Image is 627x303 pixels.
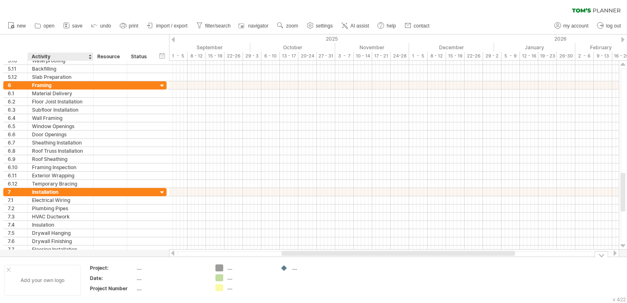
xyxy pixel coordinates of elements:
div: .... [137,285,206,292]
div: 7.1 [8,196,27,204]
div: 29 - 2 [483,52,501,60]
div: Activity [32,53,89,61]
div: December 2025 [409,43,494,52]
div: Wall Framing [32,114,89,122]
div: Framing Inspection [32,163,89,171]
span: print [129,23,138,29]
div: 6.9 [8,155,27,163]
div: 7.3 [8,213,27,220]
a: contact [403,21,432,31]
div: 6.4 [8,114,27,122]
a: log out [595,21,623,31]
div: Project Number [90,285,135,292]
div: Resource [97,53,122,61]
div: Material Delivery [32,90,89,97]
div: Backfilling [32,65,89,73]
a: print [118,21,141,31]
div: 7.7 [8,246,27,253]
div: October 2025 [250,43,335,52]
span: help [387,23,396,29]
div: Plumbing Pipes [32,204,89,212]
div: 6 - 10 [261,52,280,60]
div: 7.2 [8,204,27,212]
div: .... [137,264,206,271]
div: 13 - 17 [280,52,298,60]
div: 17 - 21 [372,52,391,60]
div: 8 - 12 [188,52,206,60]
div: Framing [32,81,89,89]
div: v 422 [613,296,626,303]
div: Floor Joist Installation [32,98,89,106]
div: .... [137,275,206,282]
div: .... [227,284,272,291]
a: filter/search [194,21,233,31]
div: 3 - 7 [335,52,354,60]
div: 7 [8,188,27,196]
div: hide legend [595,251,608,257]
span: AI assist [350,23,369,29]
div: Status [131,53,149,61]
div: .... [292,264,337,271]
div: 7.5 [8,229,27,237]
div: Roof Truss Installation [32,147,89,155]
span: navigator [248,23,268,29]
div: Drywall Hanging [32,229,89,237]
div: November 2025 [335,43,409,52]
div: Insulation [32,221,89,229]
div: 24-28 [391,52,409,60]
div: 2 - 6 [575,52,594,60]
div: Project: [90,264,135,271]
div: 6.2 [8,98,27,106]
div: 20-24 [298,52,317,60]
div: Drywall Finishing [32,237,89,245]
div: 7.4 [8,221,27,229]
div: 1 - 5 [409,52,428,60]
a: settings [305,21,335,31]
span: settings [316,23,333,29]
span: import / export [156,23,188,29]
div: 5.11 [8,65,27,73]
a: zoom [275,21,300,31]
span: undo [100,23,111,29]
div: 6.5 [8,122,27,130]
div: 6.12 [8,180,27,188]
span: open [43,23,55,29]
div: 6.8 [8,147,27,155]
div: Add your own logo [4,265,81,296]
div: Subfloor Installation [32,106,89,114]
div: 7.6 [8,237,27,245]
a: help [375,21,398,31]
div: September 2025 [169,43,250,52]
div: 19 - 23 [538,52,557,60]
div: Installation [32,188,89,196]
div: 6.1 [8,90,27,97]
div: 22-26 [224,52,243,60]
a: undo [89,21,114,31]
div: 6.3 [8,106,27,114]
div: 15 - 19 [206,52,224,60]
div: 6.11 [8,172,27,179]
div: .... [227,264,272,271]
div: Sheathing Installation [32,139,89,147]
div: Temporary Bracing [32,180,89,188]
div: Flooring Installation [32,246,89,253]
div: 27 - 31 [317,52,335,60]
a: my account [552,21,591,31]
div: HVAC Ductwork [32,213,89,220]
div: 8 - 12 [428,52,446,60]
div: 5.12 [8,73,27,81]
a: import / export [145,21,190,31]
a: AI assist [339,21,371,31]
div: 6.7 [8,139,27,147]
div: Date: [90,275,135,282]
span: new [17,23,26,29]
div: 9 - 13 [594,52,612,60]
div: 12 - 16 [520,52,538,60]
a: navigator [237,21,271,31]
div: Exterior Wrapping [32,172,89,179]
div: 26-30 [557,52,575,60]
span: save [72,23,82,29]
div: 29 - 3 [243,52,261,60]
div: 6 [8,81,27,89]
div: Window Openings [32,122,89,130]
